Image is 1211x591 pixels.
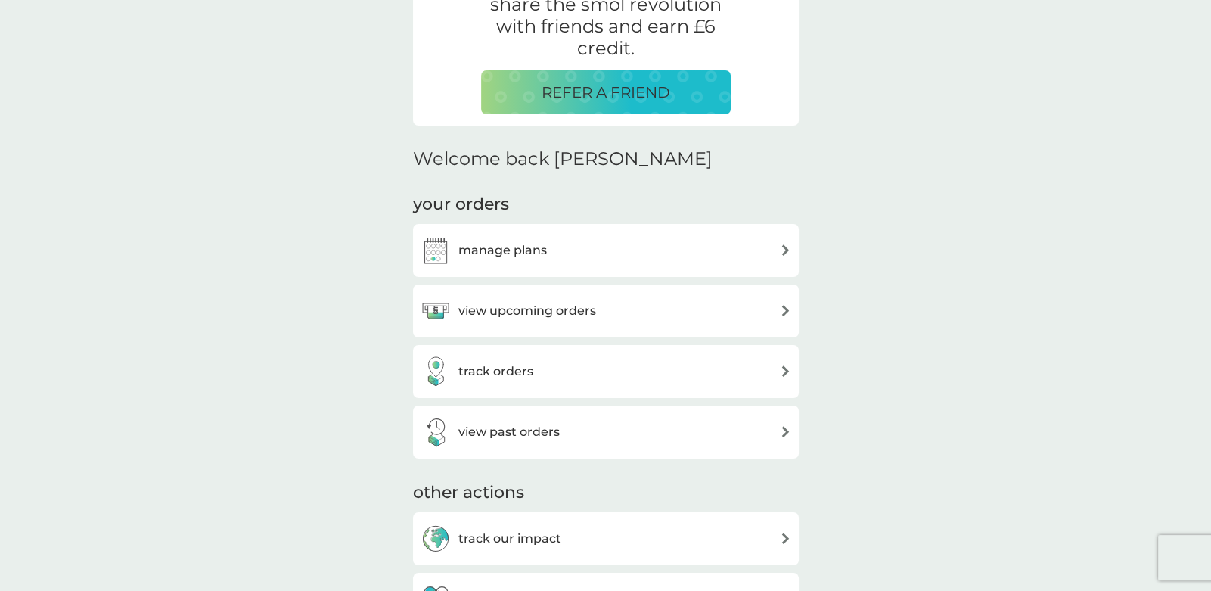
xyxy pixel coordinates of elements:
[458,529,561,549] h3: track our impact
[542,80,670,104] p: REFER A FRIEND
[780,426,791,437] img: arrow right
[413,148,713,170] h2: Welcome back [PERSON_NAME]
[780,305,791,316] img: arrow right
[780,533,791,544] img: arrow right
[413,481,524,505] h3: other actions
[481,70,731,114] button: REFER A FRIEND
[413,193,509,216] h3: your orders
[458,241,547,260] h3: manage plans
[458,301,596,321] h3: view upcoming orders
[780,244,791,256] img: arrow right
[458,422,560,442] h3: view past orders
[458,362,533,381] h3: track orders
[780,365,791,377] img: arrow right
